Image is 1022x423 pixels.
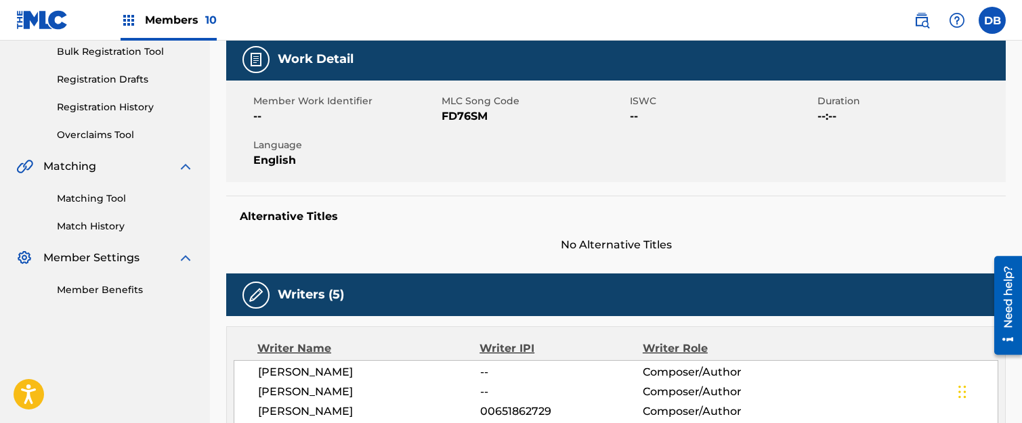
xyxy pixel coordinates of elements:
iframe: Chat Widget [954,358,1022,423]
div: User Menu [979,7,1006,34]
img: search [914,12,930,28]
a: Bulk Registration Tool [57,45,194,59]
h5: Writers (5) [278,287,344,303]
div: Writer Role [643,340,791,357]
a: Matching Tool [57,192,194,206]
span: Language [253,138,438,152]
div: Writer IPI [480,340,643,357]
div: Writer Name [257,340,480,357]
span: No Alternative Titles [226,237,1006,253]
img: Member Settings [16,250,33,266]
span: -- [480,364,643,380]
span: Composer/Author [643,384,790,400]
span: 00651862729 [480,403,643,420]
span: -- [253,108,438,125]
span: ISWC [630,94,815,108]
span: 10 [205,14,217,26]
span: -- [630,108,815,125]
h5: Alternative Titles [240,210,992,223]
span: Member Work Identifier [253,94,438,108]
a: Overclaims Tool [57,128,194,142]
span: English [253,152,438,169]
img: expand [177,158,194,175]
span: Composer/Author [643,364,790,380]
span: [PERSON_NAME] [258,384,480,400]
a: Member Benefits [57,283,194,297]
a: Registration History [57,100,194,114]
span: Member Settings [43,250,140,266]
img: Work Detail [248,51,264,68]
iframe: Resource Center [984,251,1022,360]
span: [PERSON_NAME] [258,364,480,380]
div: Drag [958,372,966,412]
span: -- [480,384,643,400]
a: Public Search [908,7,935,34]
span: Matching [43,158,96,175]
span: Members [145,12,217,28]
img: Writers [248,287,264,303]
img: expand [177,250,194,266]
h5: Work Detail [278,51,354,67]
span: Composer/Author [643,403,790,420]
a: Match History [57,219,194,233]
span: FD76SM [442,108,626,125]
img: Matching [16,158,33,175]
span: MLC Song Code [442,94,626,108]
img: MLC Logo [16,10,68,30]
span: Duration [817,94,1002,108]
div: Help [943,7,971,34]
a: Registration Drafts [57,72,194,87]
span: --:-- [817,108,1002,125]
img: Top Rightsholders [121,12,137,28]
span: [PERSON_NAME] [258,403,480,420]
img: help [949,12,965,28]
